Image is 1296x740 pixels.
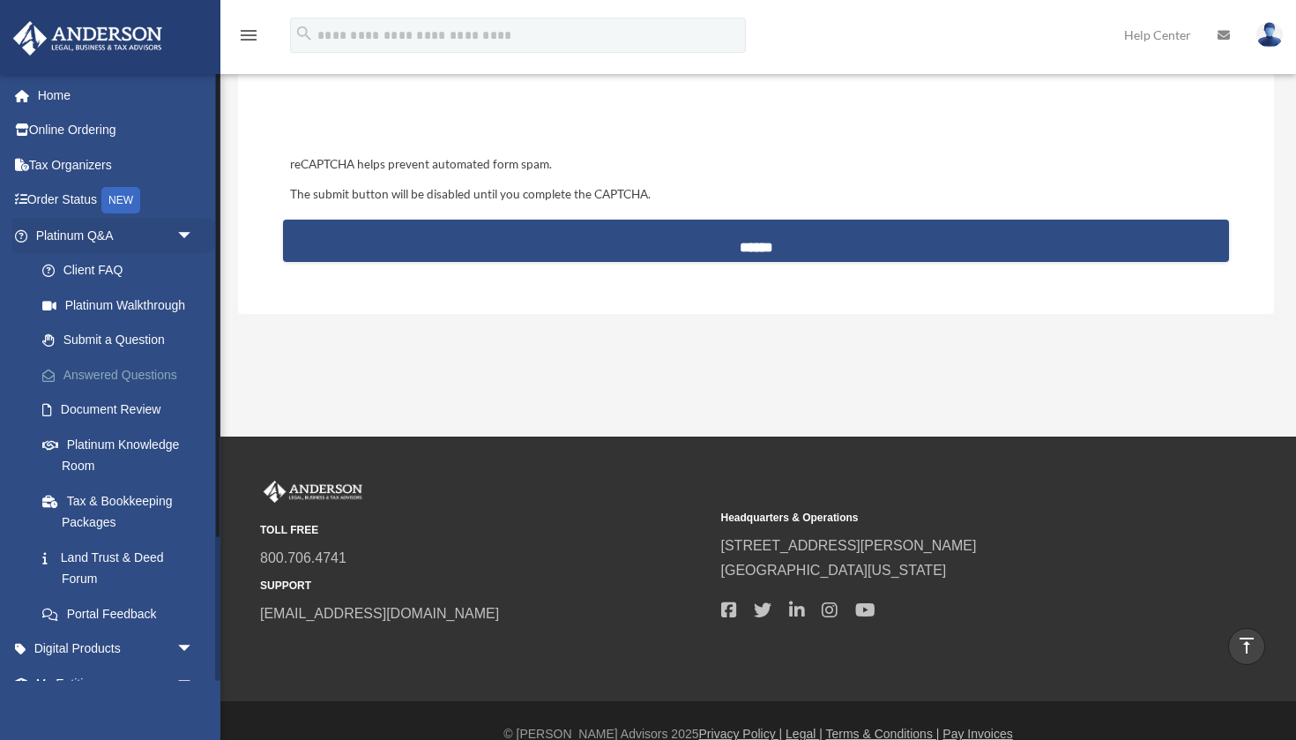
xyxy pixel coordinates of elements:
[12,147,220,183] a: Tax Organizers
[176,218,212,254] span: arrow_drop_down
[260,577,709,595] small: SUPPORT
[25,288,220,323] a: Platinum Walkthrough
[176,632,212,668] span: arrow_drop_down
[25,323,212,358] a: Submit a Question
[8,21,168,56] img: Anderson Advisors Platinum Portal
[25,540,220,596] a: Land Trust & Deed Forum
[1228,628,1265,665] a: vertical_align_top
[721,563,947,578] a: [GEOGRAPHIC_DATA][US_STATE]
[260,606,499,621] a: [EMAIL_ADDRESS][DOMAIN_NAME]
[260,521,709,540] small: TOLL FREE
[1236,635,1257,656] i: vertical_align_top
[260,481,366,504] img: Anderson Advisors Platinum Portal
[12,78,220,113] a: Home
[12,218,220,253] a: Platinum Q&Aarrow_drop_down
[12,113,220,148] a: Online Ordering
[25,253,220,288] a: Client FAQ
[238,31,259,46] a: menu
[283,154,1229,176] div: reCAPTCHA helps prevent automated form spam.
[238,25,259,46] i: menu
[25,392,220,428] a: Document Review
[25,357,220,392] a: Answered Questions
[101,187,140,213] div: NEW
[25,596,220,632] a: Portal Feedback
[1256,22,1283,48] img: User Pic
[25,427,220,483] a: Platinum Knowledge Room
[260,550,346,565] a: 800.706.4741
[12,632,220,667] a: Digital Productsarrow_drop_down
[283,184,1229,206] div: The submit button will be disabled until you complete the CAPTCHA.
[721,509,1170,527] small: Headquarters & Operations
[721,538,977,553] a: [STREET_ADDRESS][PERSON_NAME]
[176,666,212,702] span: arrow_drop_down
[12,183,220,219] a: Order StatusNEW
[25,483,220,540] a: Tax & Bookkeeping Packages
[294,24,314,43] i: search
[12,666,220,701] a: My Entitiesarrow_drop_down
[285,50,553,119] iframe: reCAPTCHA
